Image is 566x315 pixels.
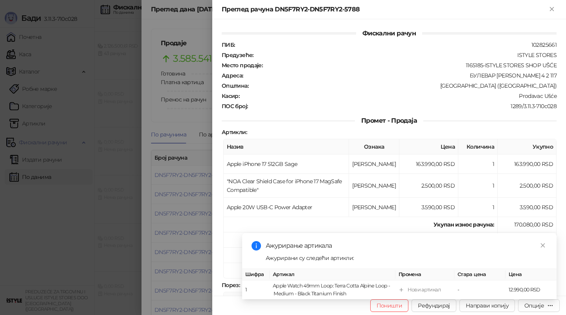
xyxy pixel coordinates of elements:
[254,52,557,59] div: ISTYLE STORES
[399,155,458,174] td: 163.990,00 RSD
[252,241,261,251] span: info-circle
[349,174,399,198] td: [PERSON_NAME]
[434,221,494,228] strong: Укупан износ рачуна :
[498,174,557,198] td: 2.500,00 RSD
[454,269,505,280] th: Стара цена
[242,269,270,280] th: Шифра
[349,155,399,174] td: [PERSON_NAME]
[349,198,399,217] td: [PERSON_NAME]
[538,241,547,250] a: Close
[356,29,422,37] span: Фискални рачун
[355,117,423,124] span: Промет - Продаја
[242,280,270,300] td: 1
[222,52,254,59] strong: Предузеће :
[222,72,243,79] strong: Адреса :
[266,254,547,262] div: Ажурирани су следећи артикли:
[540,243,546,248] span: close
[458,198,498,217] td: 1
[399,139,458,155] th: Цена
[244,72,557,79] div: БУЛЕВАР [PERSON_NAME] 4 2 117
[222,92,239,99] strong: Касир :
[349,139,399,155] th: Ознака
[270,280,395,300] td: Apple Watch 49mm Loop: Terra Cotta Alpine Loop - Medium - Black Titanium Finish
[399,198,458,217] td: 3.590,00 RSD
[222,282,240,289] strong: Порез :
[249,82,557,89] div: [GEOGRAPHIC_DATA] ([GEOGRAPHIC_DATA])
[399,174,458,198] td: 2.500,00 RSD
[395,269,454,280] th: Промена
[498,155,557,174] td: 163.990,00 RSD
[458,174,498,198] td: 1
[222,5,547,14] div: Преглед рачуна DN5F7RY2-DN5F7RY2-5788
[224,198,349,217] td: Apple 20W USB-C Power Adapter
[505,269,557,280] th: Цена
[222,41,235,48] strong: ПИБ :
[547,5,557,14] button: Close
[266,241,547,251] div: Ажурирање артикала
[240,92,557,99] div: Prodavac Ušće
[224,139,349,155] th: Назив
[505,280,557,300] td: 12.990,00 RSD
[224,292,274,308] th: Ознака
[222,82,248,89] strong: Општина :
[248,103,557,110] div: 1289/3.11.3-710c028
[222,62,263,69] strong: Место продаје :
[263,62,557,69] div: 1165185-ISTYLE STORES SHOP UŠĆE
[498,217,557,232] td: 170.080,00 RSD
[270,269,395,280] th: Артикал
[498,232,557,248] td: 170.080,00 RSD
[222,129,247,136] strong: Артикли :
[224,155,349,174] td: Apple iPhone 17 512GB Sage
[408,286,441,294] div: Нови артикал
[222,103,248,110] strong: ПОС број :
[458,139,498,155] th: Количина
[454,280,505,300] td: -
[498,198,557,217] td: 3.590,00 RSD
[224,174,349,198] td: "NOA Clear Shield Case for iPhone 17 MagSafe Compatible"
[235,41,557,48] div: 102825661
[458,155,498,174] td: 1
[498,139,557,155] th: Укупно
